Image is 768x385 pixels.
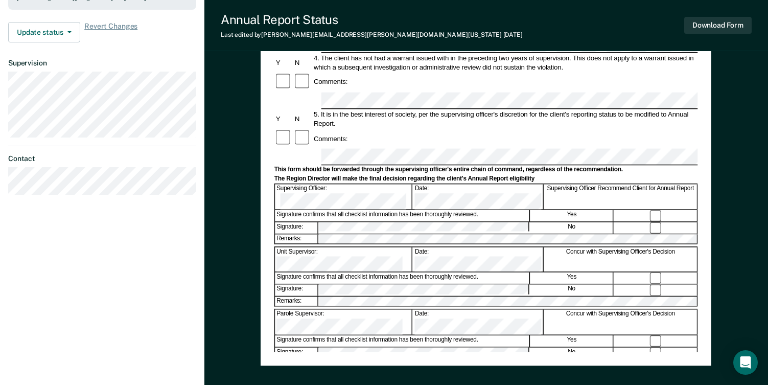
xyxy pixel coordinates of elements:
div: Signature confirms that all checklist information has been thoroughly reviewed. [275,210,530,221]
div: Signature: [275,222,318,233]
div: Y [274,58,293,67]
div: Supervising Officer Recommend Client for Annual Report [544,185,697,210]
div: Date: [413,185,543,210]
div: Signature: [275,348,318,359]
div: No [530,222,614,233]
div: Supervising Officer: [275,185,413,210]
div: Unit Supervisor: [275,247,413,273]
div: Remarks: [275,297,319,306]
div: Comments: [312,134,349,143]
div: Last edited by [PERSON_NAME][EMAIL_ADDRESS][PERSON_NAME][DOMAIN_NAME][US_STATE] [221,31,523,38]
div: Open Intercom Messenger [733,350,758,375]
div: Parole Supervisor: [275,310,413,335]
span: [DATE] [503,31,523,38]
dt: Supervision [8,59,196,67]
div: Yes [530,335,614,347]
div: Annual Report Status [221,12,523,27]
div: Y [274,115,293,124]
dt: Contact [8,154,196,163]
div: Date: [413,310,543,335]
div: Remarks: [275,234,319,243]
button: Update status [8,22,80,42]
div: No [530,348,614,359]
div: 5. It is in the best interest of society, per the supervising officer's discretion for the client... [312,110,697,128]
div: Signature confirms that all checklist information has been thoroughly reviewed. [275,335,530,347]
div: Yes [530,210,614,221]
div: Signature: [275,285,318,296]
div: Signature confirms that all checklist information has been thoroughly reviewed. [275,273,530,284]
div: N [293,115,312,124]
div: No [530,285,614,296]
div: This form should be forwarded through the supervising officer's entire chain of command, regardle... [274,167,698,174]
button: Download Form [684,17,752,34]
div: Concur with Supervising Officer's Decision [544,310,697,335]
div: 4. The client has not had a warrant issued with in the preceding two years of supervision. This d... [312,54,697,72]
span: Revert Changes [84,22,137,42]
div: Comments: [312,78,349,87]
div: Concur with Supervising Officer's Decision [544,247,697,273]
div: Yes [530,273,614,284]
div: N [293,58,312,67]
div: The Region Director will make the final decision regarding the client's Annual Report eligibility [274,175,698,183]
div: Date: [413,247,543,273]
